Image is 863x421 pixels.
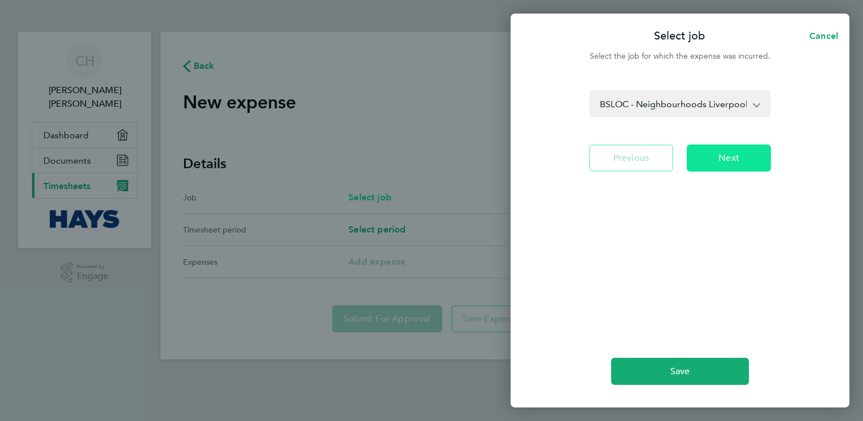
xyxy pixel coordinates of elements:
button: Save [611,358,749,385]
button: Next [687,144,771,172]
div: Select the job for which the expense was incurred. [511,50,849,63]
span: Save [670,366,690,377]
span: Cancel [806,30,838,41]
span: Next [718,152,739,164]
p: Select job [654,28,705,44]
button: Cancel [791,25,849,47]
select: expenses-timesheet-job-select [591,91,756,116]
